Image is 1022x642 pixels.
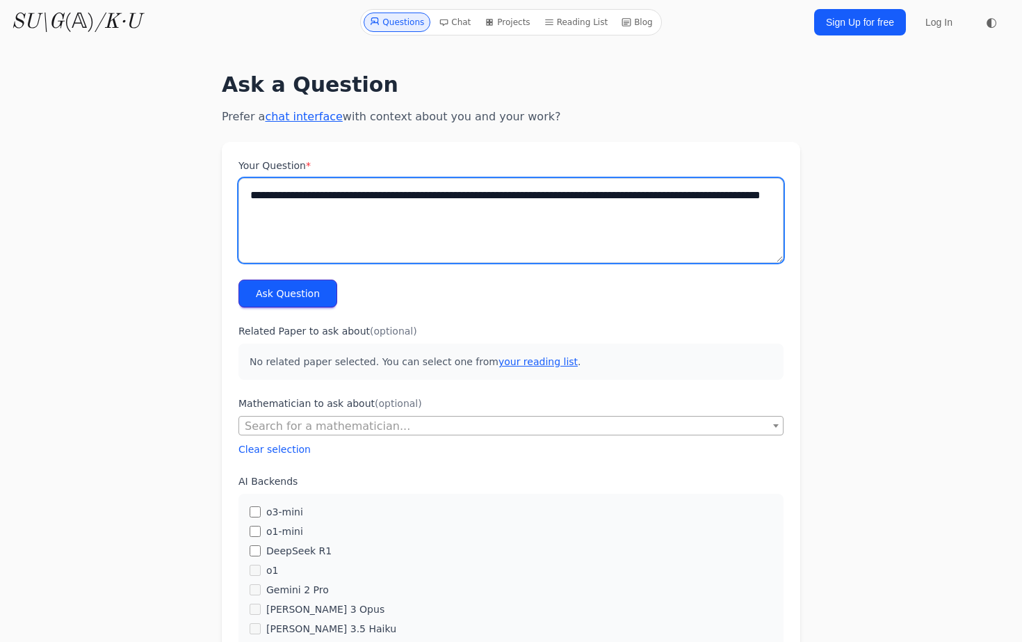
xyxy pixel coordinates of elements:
i: SU\G [11,12,64,33]
label: [PERSON_NAME] 3.5 Haiku [266,622,396,636]
a: SU\G(𝔸)/K·U [11,10,141,35]
span: (optional) [370,326,417,337]
p: No related paper selected. You can select one from . [238,344,784,380]
a: Questions [364,13,430,32]
label: Gemini 2 Pro [266,583,329,597]
a: Chat [433,13,476,32]
label: Mathematician to ask about [238,396,784,410]
span: ◐ [986,16,997,29]
label: o1 [266,563,278,577]
button: Ask Question [238,280,337,307]
button: ◐ [978,8,1005,36]
a: Reading List [539,13,614,32]
span: (optional) [375,398,422,409]
a: chat interface [265,110,342,123]
label: Related Paper to ask about [238,324,784,338]
span: Search for a mathematician... [245,419,410,433]
button: Clear selection [238,442,311,456]
label: Your Question [238,159,784,172]
a: Blog [616,13,658,32]
label: DeepSeek R1 [266,544,332,558]
a: Sign Up for free [814,9,906,35]
a: Log In [917,10,961,35]
label: o1-mini [266,524,303,538]
label: AI Backends [238,474,784,488]
p: Prefer a with context about you and your work? [222,109,800,125]
i: /K·U [95,12,141,33]
a: Projects [479,13,535,32]
span: Search for a mathematician... [239,417,783,436]
a: your reading list [498,356,578,367]
label: o3-mini [266,505,303,519]
h1: Ask a Question [222,72,800,97]
span: Search for a mathematician... [238,416,784,435]
label: [PERSON_NAME] 3 Opus [266,602,384,616]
